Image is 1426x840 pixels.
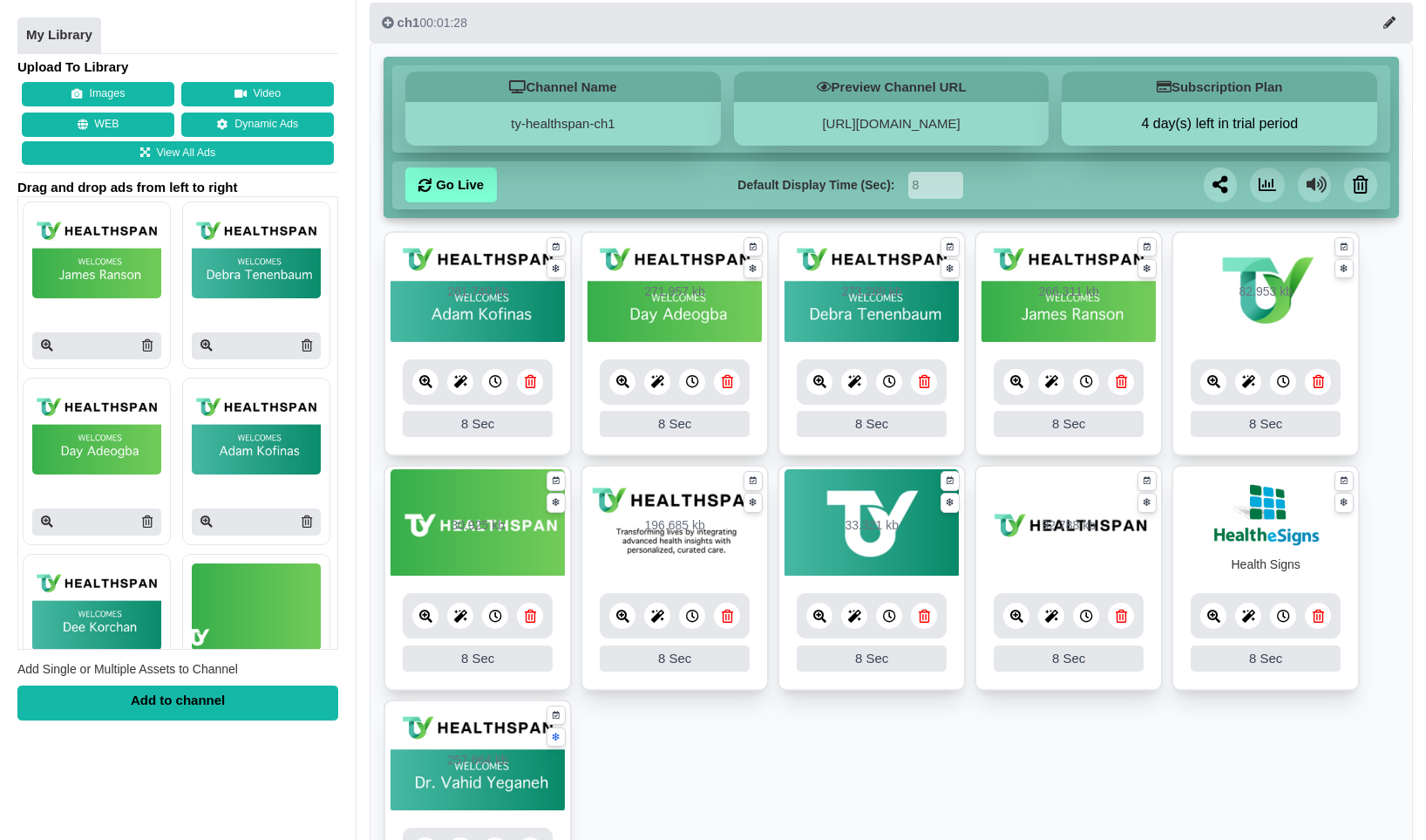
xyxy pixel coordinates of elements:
div: 8 Sec [994,645,1144,672]
div: 261.740 kb [448,283,508,301]
div: 8 Sec [797,645,947,672]
img: P250x250 image processing20250819 913637 kv64fj [192,388,321,475]
div: 8 Sec [1191,645,1341,672]
h5: Preview Channel URL [734,72,1049,102]
h5: Channel Name [405,72,721,102]
img: 266.311 kb [981,235,1156,344]
div: 30.925 kb [451,516,505,535]
img: 30.925 kb [390,469,565,578]
div: 8 Sec [600,411,750,437]
div: 196.685 kb [645,516,705,535]
a: Dynamic Ads [181,113,334,138]
div: Health Signs [1231,556,1300,574]
img: 271.957 kb [587,235,762,344]
img: 257.664 kb [390,703,565,812]
h5: Subscription Plan [1062,72,1377,102]
div: 33.321 kb [845,516,899,535]
button: ch100:01:28 [370,3,1413,43]
a: My Library [17,17,101,54]
button: 4 day(s) left in trial period [1062,115,1377,133]
img: 261.740 kb [390,235,565,344]
img: 196.685 kb [587,469,762,578]
div: 271.957 kb [645,283,705,301]
img: 273.288 kb [784,235,959,344]
div: 8 Sec [797,411,947,437]
a: Go Live [405,167,497,202]
div: 8 Sec [994,411,1144,437]
div: 82.953 kb [1239,283,1293,301]
img: P250x250 image processing20250819 913637 1clybqj [32,388,161,475]
div: 8 Sec [600,645,750,672]
div: 257.664 kb [448,751,508,769]
input: Seconds [908,172,963,199]
div: 273.288 kb [842,283,902,301]
img: P250x250 image processing20250819 913637 7g403i [32,212,161,299]
a: [URL][DOMAIN_NAME] [822,116,960,131]
button: Images [22,83,174,107]
span: Add Single or Multiple Assets to Channel [17,663,238,677]
div: 8 Sec [403,645,553,672]
h4: Upload To Library [17,58,338,76]
img: P250x250 image processing20250818 913637 124ljr [192,564,321,652]
a: View All Ads [22,141,334,166]
div: 266.311 kb [1039,283,1099,301]
img: 33.321 kb [784,469,959,578]
div: 00:01:28 [382,14,467,31]
div: 8 Sec [403,411,553,437]
div: Add to channel [17,686,338,720]
img: 82.953 kb [1178,235,1353,344]
img: P250x250 image processing20250819 913637 1guwmkk [192,212,321,299]
span: ch1 [397,15,420,30]
button: WEB [22,113,174,138]
img: 92.788 kb [981,469,1156,578]
div: 92.788 kb [1042,516,1096,535]
label: Default Display Time (Sec): [737,176,894,195]
img: Widget health e sign logo [1212,468,1321,556]
div: 8 Sec [1191,411,1341,437]
iframe: Chat Widget [1339,756,1426,840]
div: ty-healthspan-ch1 [405,102,721,146]
img: P250x250 image processing20250819 913637 1qxkhls [32,564,161,652]
button: Video [181,83,334,107]
span: Drag and drop ads from left to right [17,180,338,197]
